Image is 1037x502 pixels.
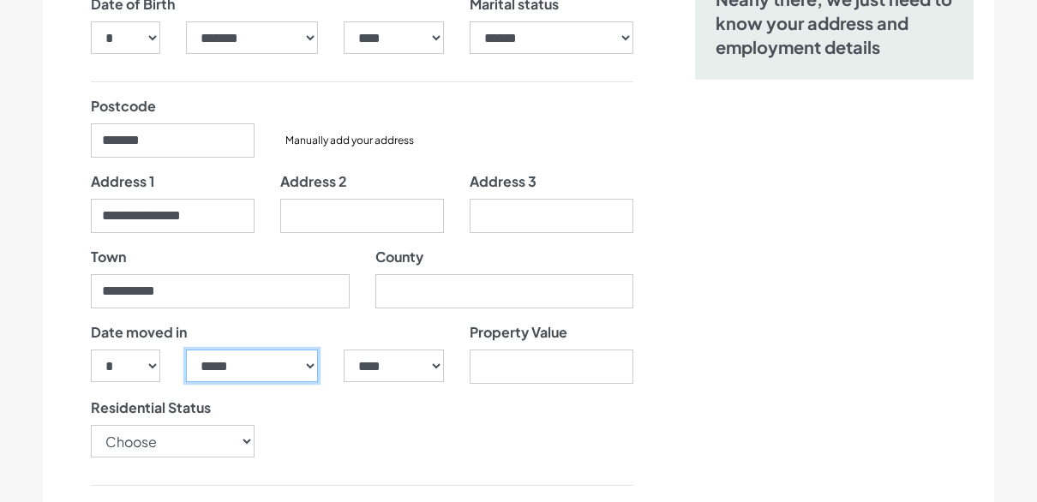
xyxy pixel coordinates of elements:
label: Address 1 [91,171,154,192]
label: Property Value [470,322,567,343]
label: Address 3 [470,171,536,192]
label: Town [91,247,126,267]
label: Date moved in [91,322,187,343]
label: Postcode [91,96,156,117]
button: Manually add your address [280,132,419,149]
label: Residential Status [91,397,211,418]
label: County [375,247,423,267]
label: Address 2 [280,171,347,192]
